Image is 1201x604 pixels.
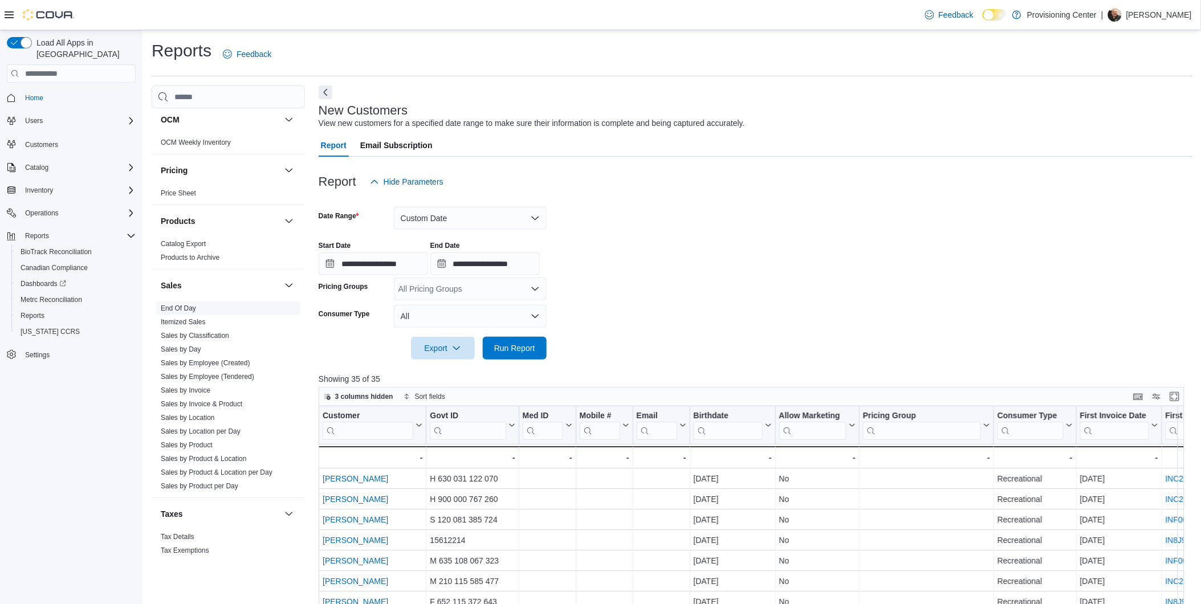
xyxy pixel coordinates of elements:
div: Rick Wing [1108,8,1122,22]
div: Pricing Group [863,411,981,422]
button: Canadian Compliance [11,260,140,276]
span: Washington CCRS [16,325,136,338]
a: Sales by Product & Location [161,455,247,463]
button: Enter fullscreen [1168,390,1182,403]
button: Pricing [161,165,280,176]
div: No [779,554,855,568]
span: Itemized Sales [161,317,206,327]
button: 3 columns hidden [319,390,398,403]
label: End Date [430,241,460,250]
div: Allow Marketing [779,411,846,440]
div: Med ID [522,411,563,440]
a: Settings [21,348,54,362]
div: [DATE] [693,492,771,506]
div: M 210 115 585 477 [430,574,515,588]
button: All [394,305,547,328]
button: Display options [1150,390,1163,403]
button: Keyboard shortcuts [1131,390,1145,403]
a: Tax Details [161,533,194,541]
button: Sales [161,280,280,291]
span: BioTrack Reconciliation [21,247,92,256]
a: [PERSON_NAME] [323,536,388,545]
span: Feedback [237,48,271,60]
div: Recreational [998,554,1073,568]
button: Pricing [282,164,296,177]
button: BioTrack Reconciliation [11,244,140,260]
span: Sort fields [415,392,445,401]
input: Press the down key to open a popover containing a calendar. [319,252,428,275]
button: Taxes [282,507,296,521]
span: Settings [21,348,136,362]
span: Dashboards [21,279,66,288]
span: Sales by Classification [161,331,229,340]
button: Products [161,215,280,227]
div: [DATE] [1080,533,1158,547]
h3: New Customers [319,104,408,117]
span: Price Sheet [161,189,196,198]
span: Email Subscription [360,134,433,157]
a: Price Sheet [161,189,196,197]
div: Products [152,237,305,269]
a: Sales by Product per Day [161,482,238,490]
span: Sales by Day [161,345,201,354]
a: End Of Day [161,304,196,312]
div: [DATE] [1080,472,1158,485]
div: Birthdate [693,411,762,440]
button: Birthdate [693,411,771,440]
span: Report [321,134,347,157]
button: Export [411,337,475,360]
span: Home [25,93,43,103]
button: Metrc Reconciliation [11,292,140,308]
span: Reports [16,309,136,323]
button: Sort fields [399,390,450,403]
span: Products to Archive [161,253,219,262]
button: Email [636,411,686,440]
button: Custom Date [394,207,547,230]
a: Sales by Location [161,414,215,422]
a: Reports [16,309,49,323]
label: Consumer Type [319,309,370,319]
span: [US_STATE] CCRS [21,327,80,336]
button: Reports [21,229,54,243]
span: Users [25,116,43,125]
a: Sales by Invoice & Product [161,400,242,408]
div: - [430,451,515,464]
span: Catalog [25,163,48,172]
a: Home [21,91,48,105]
div: Sales [152,301,305,497]
a: [PERSON_NAME] [323,556,388,565]
a: Catalog Export [161,240,206,248]
div: - [522,451,572,464]
button: Next [319,85,332,99]
a: OCM Weekly Inventory [161,138,231,146]
button: Catalog [2,160,140,176]
p: Showing 35 of 35 [319,373,1193,385]
nav: Complex example [7,85,136,393]
a: Sales by Employee (Tendered) [161,373,254,381]
button: Sales [282,279,296,292]
span: Sales by Invoice [161,386,210,395]
span: End Of Day [161,304,196,313]
span: Settings [25,350,50,360]
div: [DATE] [693,533,771,547]
button: Consumer Type [998,411,1073,440]
a: Tax Exemptions [161,546,209,554]
span: Canadian Compliance [21,263,88,272]
div: Recreational [998,533,1073,547]
div: OCM [152,136,305,154]
button: Hide Parameters [365,170,448,193]
div: H 630 031 122 070 [430,472,515,485]
span: Reports [21,311,44,320]
div: Med ID [522,411,563,422]
button: Users [21,114,47,128]
button: OCM [161,114,280,125]
input: Press the down key to open a popover containing a calendar. [430,252,540,275]
div: Consumer Type [998,411,1064,422]
span: Feedback [939,9,974,21]
div: Govt ID [430,411,506,440]
button: Settings [2,346,140,363]
div: - [998,451,1073,464]
div: Customer URL [323,411,413,440]
div: Email [636,411,677,422]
